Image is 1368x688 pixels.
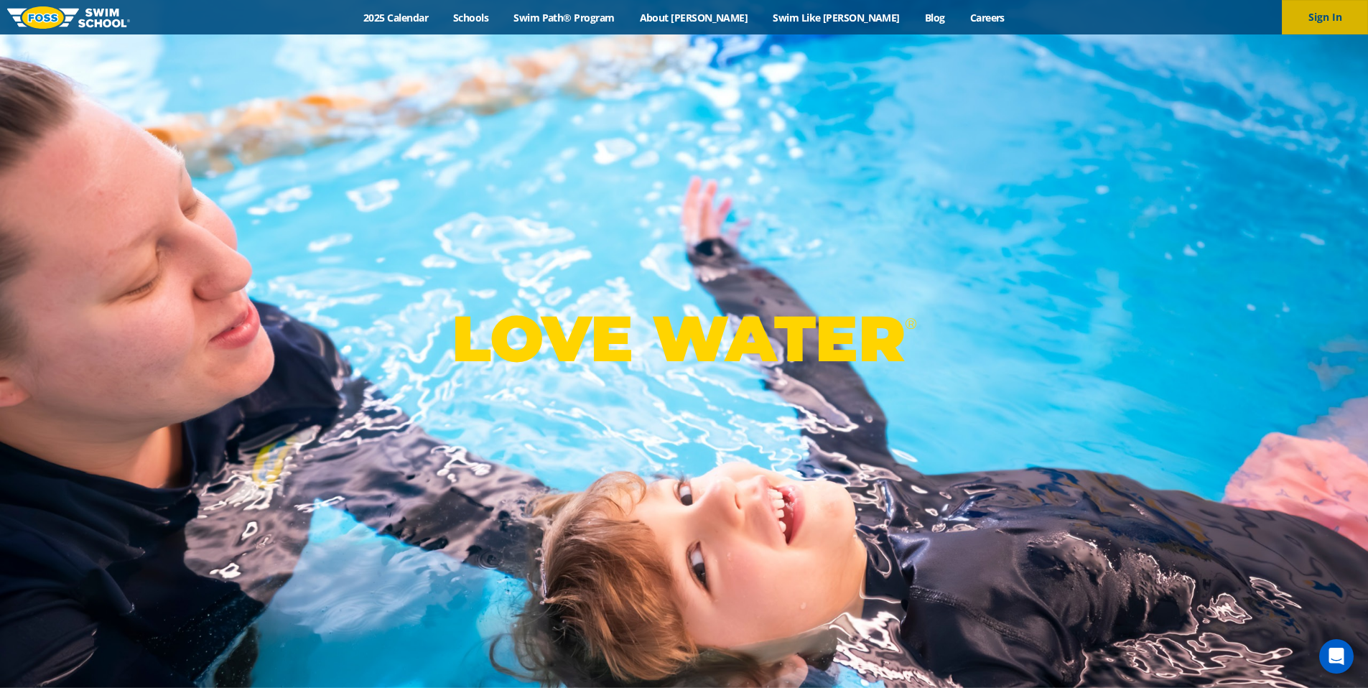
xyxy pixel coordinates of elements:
[957,11,1017,24] a: Careers
[7,6,130,29] img: FOSS Swim School Logo
[501,11,627,24] a: Swim Path® Program
[351,11,441,24] a: 2025 Calendar
[760,11,913,24] a: Swim Like [PERSON_NAME]
[912,11,957,24] a: Blog
[441,11,501,24] a: Schools
[452,300,916,377] p: LOVE WATER
[627,11,760,24] a: About [PERSON_NAME]
[1319,639,1354,674] div: Open Intercom Messenger
[905,315,916,333] sup: ®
